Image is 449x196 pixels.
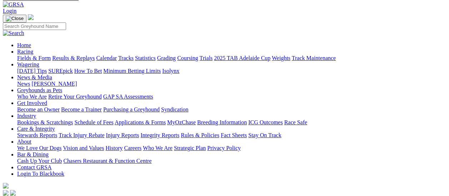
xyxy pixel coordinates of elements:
a: News [17,81,30,87]
a: Careers [124,145,141,151]
a: Bar & Dining [17,151,49,157]
a: Coursing [177,55,198,61]
img: GRSA [3,1,24,8]
div: Bar & Dining [17,158,446,164]
a: Cash Up Your Club [17,158,62,164]
a: Isolynx [162,68,179,74]
a: Bookings & Scratchings [17,119,73,125]
a: Home [17,42,31,48]
a: Schedule of Fees [74,119,113,125]
a: Become an Owner [17,106,60,112]
a: Weights [272,55,290,61]
a: Fields & Form [17,55,51,61]
a: Stewards Reports [17,132,57,138]
a: Industry [17,113,36,119]
div: About [17,145,446,151]
div: Greyhounds as Pets [17,94,446,100]
a: Get Involved [17,100,47,106]
a: Statistics [135,55,156,61]
div: Wagering [17,68,446,74]
a: [PERSON_NAME] [31,81,77,87]
a: SUREpick [48,68,73,74]
a: Greyhounds as Pets [17,87,62,93]
a: Fact Sheets [221,132,247,138]
img: facebook.svg [3,190,9,196]
img: Close [6,16,24,21]
a: Trials [199,55,213,61]
a: Integrity Reports [140,132,179,138]
a: Vision and Values [63,145,104,151]
a: Rules & Policies [181,132,219,138]
div: Care & Integrity [17,132,446,139]
a: Grading [157,55,176,61]
img: logo-grsa-white.png [28,14,34,20]
a: Tracks [118,55,134,61]
a: How To Bet [74,68,102,74]
a: Privacy Policy [207,145,241,151]
a: Who We Are [143,145,173,151]
a: Calendar [96,55,117,61]
a: We Love Our Dogs [17,145,61,151]
a: Retire Your Greyhound [48,94,102,100]
a: Minimum Betting Limits [103,68,161,74]
img: twitter.svg [10,190,16,196]
a: GAP SA Assessments [103,94,153,100]
a: ICG Outcomes [248,119,283,125]
a: 2025 TAB Adelaide Cup [214,55,270,61]
a: Care & Integrity [17,126,55,132]
img: Search [3,30,24,36]
div: Racing [17,55,446,61]
a: Stay On Track [248,132,281,138]
a: Applications & Forms [115,119,166,125]
a: Become a Trainer [61,106,102,112]
input: Search [3,22,66,30]
a: Syndication [161,106,188,112]
div: Get Involved [17,106,446,113]
a: Injury Reports [106,132,139,138]
a: Strategic Plan [174,145,206,151]
a: Breeding Information [197,119,247,125]
img: logo-grsa-white.png [3,183,9,189]
a: Purchasing a Greyhound [103,106,160,112]
a: Who We Are [17,94,47,100]
div: News & Media [17,81,446,87]
a: About [17,139,31,145]
a: Race Safe [284,119,307,125]
button: Toggle navigation [3,15,26,22]
a: Track Injury Rebate [59,132,104,138]
a: Login To Blackbook [17,171,64,177]
a: Login [3,8,16,14]
a: [DATE] Tips [17,68,47,74]
a: History [105,145,123,151]
a: Track Maintenance [292,55,336,61]
a: Wagering [17,61,39,67]
a: Chasers Restaurant & Function Centre [63,158,151,164]
a: Racing [17,49,33,55]
a: Results & Replays [52,55,95,61]
a: MyOzChase [167,119,196,125]
a: News & Media [17,74,52,80]
a: Contact GRSA [17,164,51,170]
div: Industry [17,119,446,126]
